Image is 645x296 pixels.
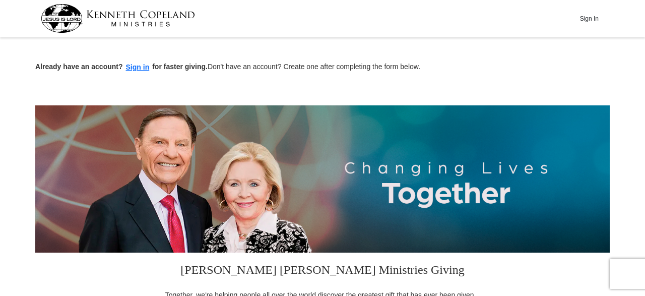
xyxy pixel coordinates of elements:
[35,62,610,73] p: Don't have an account? Create one after completing the form below.
[159,253,486,290] h3: [PERSON_NAME] [PERSON_NAME] Ministries Giving
[123,62,153,73] button: Sign in
[574,11,604,26] button: Sign In
[41,4,195,33] img: kcm-header-logo.svg
[35,63,208,71] strong: Already have an account? for faster giving.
